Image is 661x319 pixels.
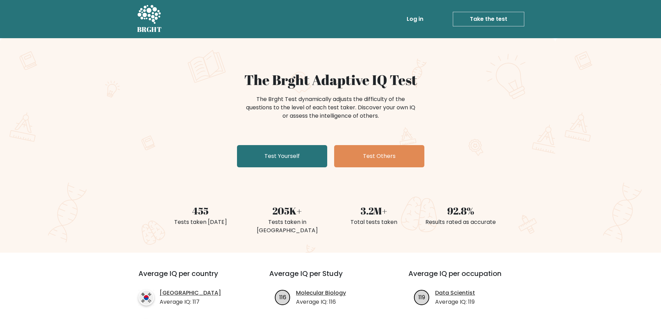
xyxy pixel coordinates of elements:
[422,203,500,218] div: 92.8%
[244,95,417,120] div: The Brght Test dynamically adjusts the difficulty of the questions to the level of each test take...
[335,218,413,226] div: Total tests taken
[422,218,500,226] div: Results rated as accurate
[248,203,327,218] div: 205K+
[335,203,413,218] div: 3.2M+
[138,269,244,286] h3: Average IQ per country
[161,203,240,218] div: 455
[269,269,392,286] h3: Average IQ per Study
[160,289,221,297] a: [GEOGRAPHIC_DATA]
[418,293,425,301] text: 119
[248,218,327,235] div: Tests taken in [GEOGRAPHIC_DATA]
[138,290,154,305] img: country
[161,72,500,88] h1: The Brght Adaptive IQ Test
[137,3,162,35] a: BRGHT
[296,289,346,297] a: Molecular Biology
[137,25,162,34] h5: BRGHT
[435,298,475,306] p: Average IQ: 119
[404,12,426,26] a: Log in
[279,293,286,301] text: 116
[161,218,240,226] div: Tests taken [DATE]
[160,298,221,306] p: Average IQ: 117
[408,269,531,286] h3: Average IQ per occupation
[334,145,424,167] a: Test Others
[435,289,475,297] a: Data Scientist
[237,145,327,167] a: Test Yourself
[296,298,346,306] p: Average IQ: 116
[453,12,524,26] a: Take the test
